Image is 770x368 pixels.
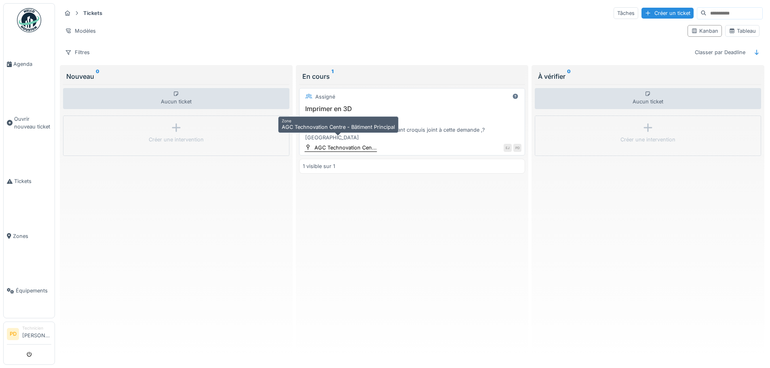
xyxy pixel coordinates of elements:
[4,37,55,91] a: Agenda
[567,71,571,81] sup: 0
[504,144,512,152] div: EJ
[620,136,675,143] div: Créer une intervention
[535,88,761,109] div: Aucun ticket
[80,9,105,17] strong: Tickets
[7,328,19,340] li: PD
[22,325,51,331] div: Technicien
[302,71,522,81] div: En cours
[66,71,286,81] div: Nouveau
[691,46,749,58] div: Classer par Deadline
[149,136,204,143] div: Créer une intervention
[282,118,395,123] h6: Zone
[4,154,55,208] a: Tickets
[61,25,99,37] div: Modèles
[513,144,521,152] div: PD
[4,208,55,263] a: Zones
[691,27,718,35] div: Kanban
[96,71,99,81] sup: 0
[538,71,758,81] div: À vérifier
[315,93,335,101] div: Assigné
[4,91,55,154] a: Ouvrir nouveau ticket
[314,144,377,151] div: AGC Technovation Cen...
[63,88,289,109] div: Aucun ticket
[22,325,51,343] li: [PERSON_NAME]
[303,162,335,170] div: 1 visible sur 1
[7,325,51,345] a: PD Technicien[PERSON_NAME]
[14,115,51,130] span: Ouvrir nouveau ticket
[14,177,51,185] span: Tickets
[360,116,378,123] div: [DATE]
[614,7,638,19] div: Tâches
[17,8,41,32] img: Badge_color-CXgf-gQk.svg
[303,126,522,141] div: Pouvez vous imprimer 40 pièces suivant croquis joint à cette demande ,? [GEOGRAPHIC_DATA]
[61,46,93,58] div: Filtres
[729,27,756,35] div: Tableau
[331,71,333,81] sup: 1
[303,105,522,113] h3: Imprimer en 3D
[641,8,694,19] div: Créer un ticket
[304,114,522,124] div: 2025/10/58/00755
[13,232,51,240] span: Zones
[4,263,55,318] a: Équipements
[278,116,399,133] div: AGC Technovation Centre - Bâtiment Principal
[16,287,51,294] span: Équipements
[13,60,51,68] span: Agenda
